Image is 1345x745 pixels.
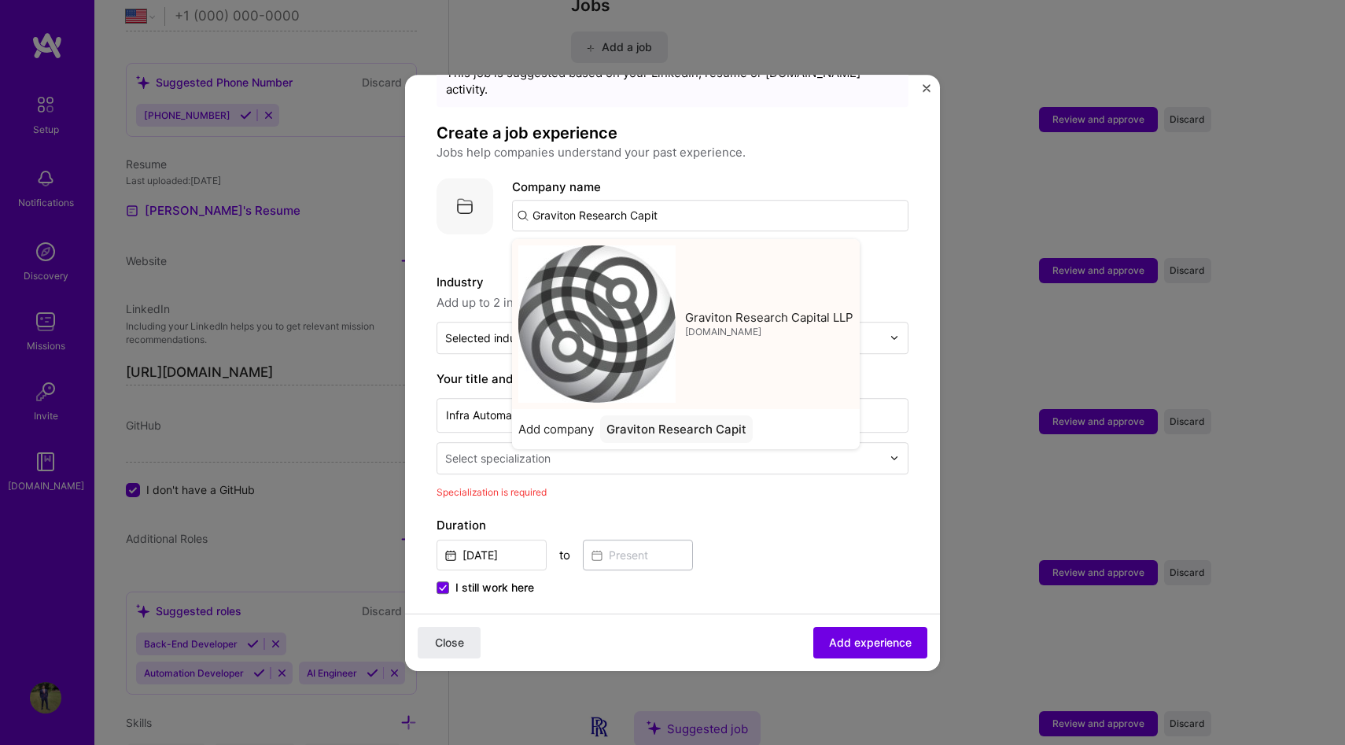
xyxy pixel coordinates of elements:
[518,421,594,437] span: Add company
[437,516,908,535] label: Duration
[512,179,601,194] label: Company name
[829,634,912,650] span: Add experience
[890,333,899,342] img: drop icon
[437,486,547,498] span: Specialization is required
[437,178,493,234] img: Company logo
[518,245,676,403] img: Company logo
[437,540,547,570] input: Date
[813,626,927,658] button: Add experience
[437,123,908,143] h4: Create a job experience
[923,84,930,101] button: Close
[437,273,908,292] label: Industry
[437,370,908,389] label: Your title and specialization
[435,634,464,650] span: Close
[445,330,557,346] div: Selected industry
[512,200,908,231] input: Search for a company...
[685,309,853,326] span: Graviton Research Capital LLP
[445,450,551,467] div: Select specialization
[437,293,908,312] span: Add up to 2 industries.
[559,547,570,563] div: to
[890,453,899,463] img: drop icon
[685,326,761,338] span: [DOMAIN_NAME]
[455,580,534,596] span: I still work here
[437,398,908,433] input: Role name
[583,540,693,570] input: Present
[418,626,481,658] button: Close
[446,65,899,98] div: This job is suggested based on your LinkedIn, resume or [DOMAIN_NAME] activity.
[437,143,908,162] p: Jobs help companies understand your past experience.
[600,415,753,443] div: Graviton Research Capit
